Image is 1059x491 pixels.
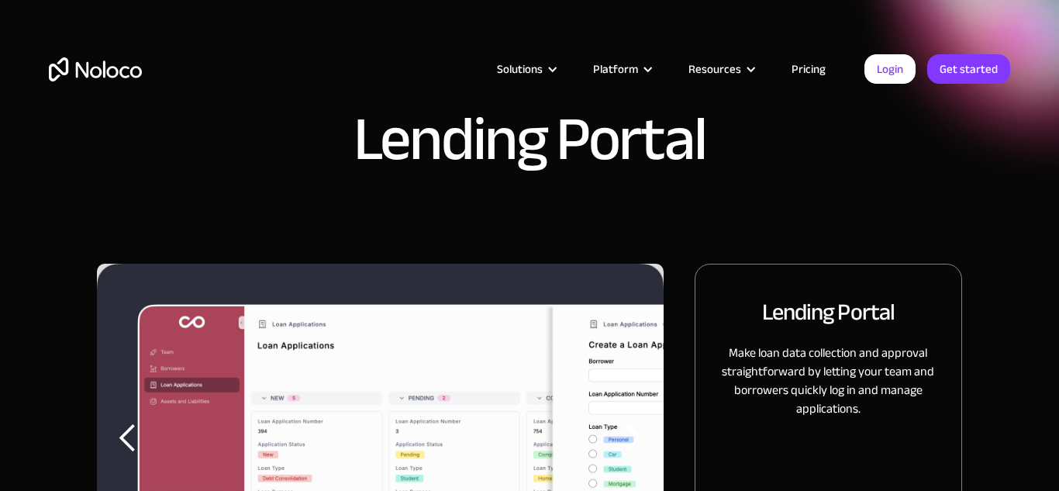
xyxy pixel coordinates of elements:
[762,296,895,328] h2: Lending Portal
[49,57,142,81] a: home
[478,59,574,79] div: Solutions
[574,59,669,79] div: Platform
[688,59,741,79] div: Resources
[497,59,543,79] div: Solutions
[593,59,638,79] div: Platform
[354,109,706,171] h1: Lending Portal
[669,59,772,79] div: Resources
[772,59,845,79] a: Pricing
[714,344,943,418] p: Make loan data collection and approval straightforward by letting your team and borrowers quickly...
[864,54,916,84] a: Login
[927,54,1010,84] a: Get started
